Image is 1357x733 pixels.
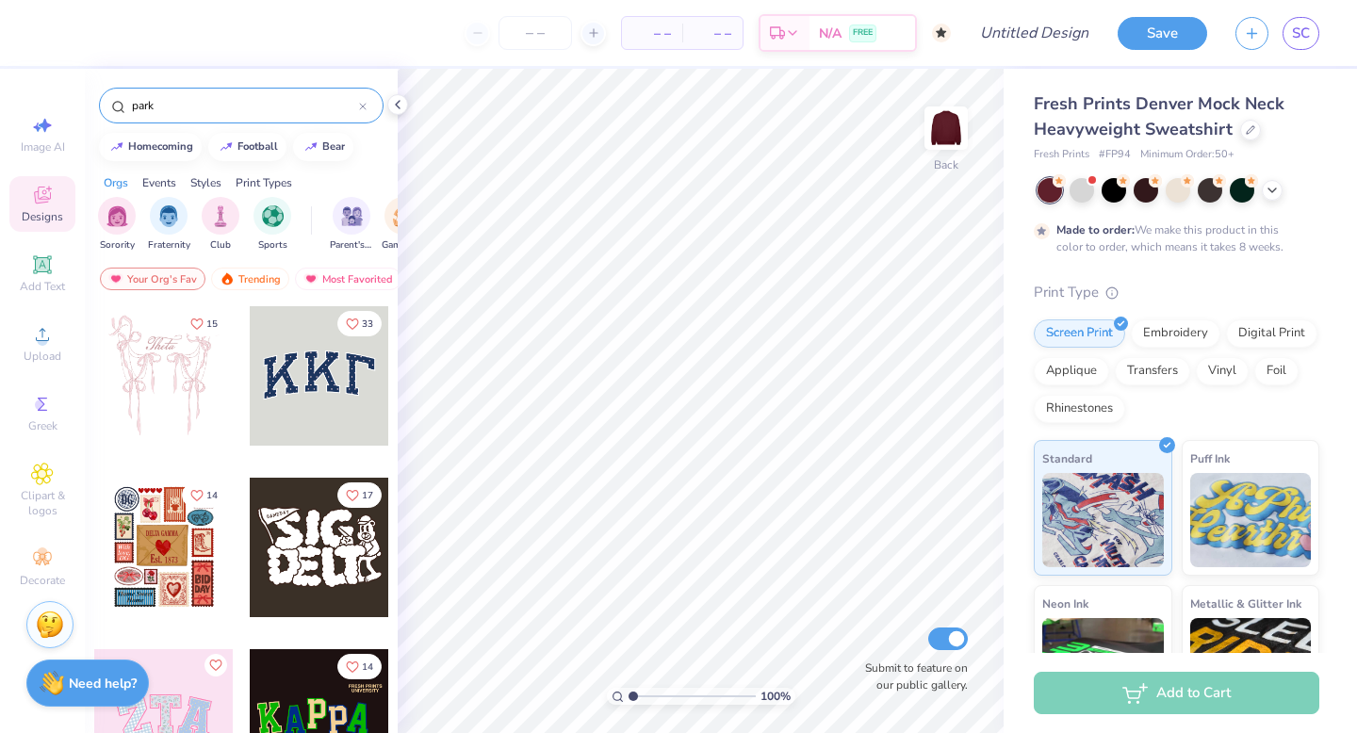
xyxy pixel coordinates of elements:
[20,279,65,294] span: Add Text
[337,654,382,679] button: Like
[253,197,291,252] div: filter for Sports
[1190,618,1312,712] img: Metallic & Glitter Ink
[295,268,401,290] div: Most Favorited
[853,26,873,40] span: FREE
[362,491,373,500] span: 17
[210,238,231,252] span: Club
[934,156,958,173] div: Back
[1254,357,1299,385] div: Foil
[1190,594,1301,613] span: Metallic & Glitter Ink
[21,139,65,155] span: Image AI
[211,268,289,290] div: Trending
[262,205,284,227] img: Sports Image
[499,16,572,50] input: – –
[382,197,425,252] button: filter button
[362,319,373,329] span: 33
[22,209,63,224] span: Designs
[28,418,57,433] span: Greek
[1056,221,1288,255] div: We make this product in this color to order, which means it takes 8 weeks.
[100,238,135,252] span: Sorority
[219,141,234,153] img: trend_line.gif
[98,197,136,252] button: filter button
[1118,17,1207,50] button: Save
[1042,448,1092,468] span: Standard
[330,197,373,252] button: filter button
[69,675,137,692] strong: Need help?
[220,272,235,285] img: trending.gif
[1034,319,1125,348] div: Screen Print
[927,109,965,147] img: Back
[258,238,287,252] span: Sports
[330,238,373,252] span: Parent's Weekend
[182,311,226,336] button: Like
[1226,319,1317,348] div: Digital Print
[382,238,425,252] span: Game Day
[253,197,291,252] button: filter button
[148,197,190,252] div: filter for Fraternity
[128,141,193,152] div: homecoming
[24,349,61,364] span: Upload
[1042,618,1164,712] img: Neon Ink
[100,268,205,290] div: Your Org's Fav
[237,141,278,152] div: football
[303,272,319,285] img: most_fav.gif
[236,174,292,191] div: Print Types
[382,197,425,252] div: filter for Game Day
[965,14,1104,52] input: Untitled Design
[330,197,373,252] div: filter for Parent's Weekend
[303,141,319,153] img: trend_line.gif
[337,482,382,508] button: Like
[633,24,671,43] span: – –
[142,174,176,191] div: Events
[337,311,382,336] button: Like
[1196,357,1249,385] div: Vinyl
[202,197,239,252] div: filter for Club
[393,205,415,227] img: Game Day Image
[106,205,128,227] img: Sorority Image
[341,205,363,227] img: Parent's Weekend Image
[9,488,75,518] span: Clipart & logos
[204,654,227,676] button: Like
[1056,222,1135,237] strong: Made to order:
[1292,23,1310,44] span: SC
[1190,448,1230,468] span: Puff Ink
[1034,357,1109,385] div: Applique
[1140,147,1234,163] span: Minimum Order: 50 +
[322,141,345,152] div: bear
[1034,282,1319,303] div: Print Type
[1034,395,1125,423] div: Rhinestones
[99,133,202,161] button: homecoming
[148,197,190,252] button: filter button
[206,319,218,329] span: 15
[182,482,226,508] button: Like
[20,573,65,588] span: Decorate
[1042,473,1164,567] img: Standard
[190,174,221,191] div: Styles
[148,238,190,252] span: Fraternity
[1034,147,1089,163] span: Fresh Prints
[293,133,353,161] button: bear
[855,660,968,693] label: Submit to feature on our public gallery.
[362,662,373,672] span: 14
[1034,92,1284,140] span: Fresh Prints Denver Mock Neck Heavyweight Sweatshirt
[1283,17,1319,50] a: SC
[208,133,286,161] button: football
[1190,473,1312,567] img: Puff Ink
[202,197,239,252] button: filter button
[104,174,128,191] div: Orgs
[210,205,231,227] img: Club Image
[206,491,218,500] span: 14
[1115,357,1190,385] div: Transfers
[694,24,731,43] span: – –
[98,197,136,252] div: filter for Sorority
[1131,319,1220,348] div: Embroidery
[1042,594,1088,613] span: Neon Ink
[130,96,359,115] input: Try "Alpha"
[109,141,124,153] img: trend_line.gif
[760,688,791,705] span: 100 %
[108,272,123,285] img: most_fav.gif
[1099,147,1131,163] span: # FP94
[819,24,842,43] span: N/A
[158,205,179,227] img: Fraternity Image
